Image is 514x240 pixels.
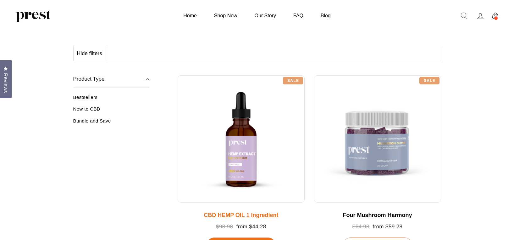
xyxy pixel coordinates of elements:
[184,212,298,219] div: CBD HEMP OIL 1 Ingredient
[73,118,150,129] a: Bundle and Save
[2,73,10,93] span: Reviews
[184,224,298,230] div: from $44.28
[73,71,150,88] button: Product Type
[320,224,435,230] div: from $59.28
[313,9,339,22] a: Blog
[16,9,50,22] img: PREST ORGANICS
[247,9,284,22] a: Our Story
[216,224,233,230] span: $98.98
[175,9,338,22] ul: Primary
[352,224,369,230] span: $64.98
[283,77,303,84] div: Sale
[419,77,439,84] div: Sale
[285,9,311,22] a: FAQ
[73,94,150,105] a: Bestsellers
[74,46,106,61] button: Hide filters
[175,9,205,22] a: Home
[206,9,245,22] a: Shop Now
[73,106,150,117] a: New to CBD
[320,212,435,219] div: Four Mushroom Harmony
